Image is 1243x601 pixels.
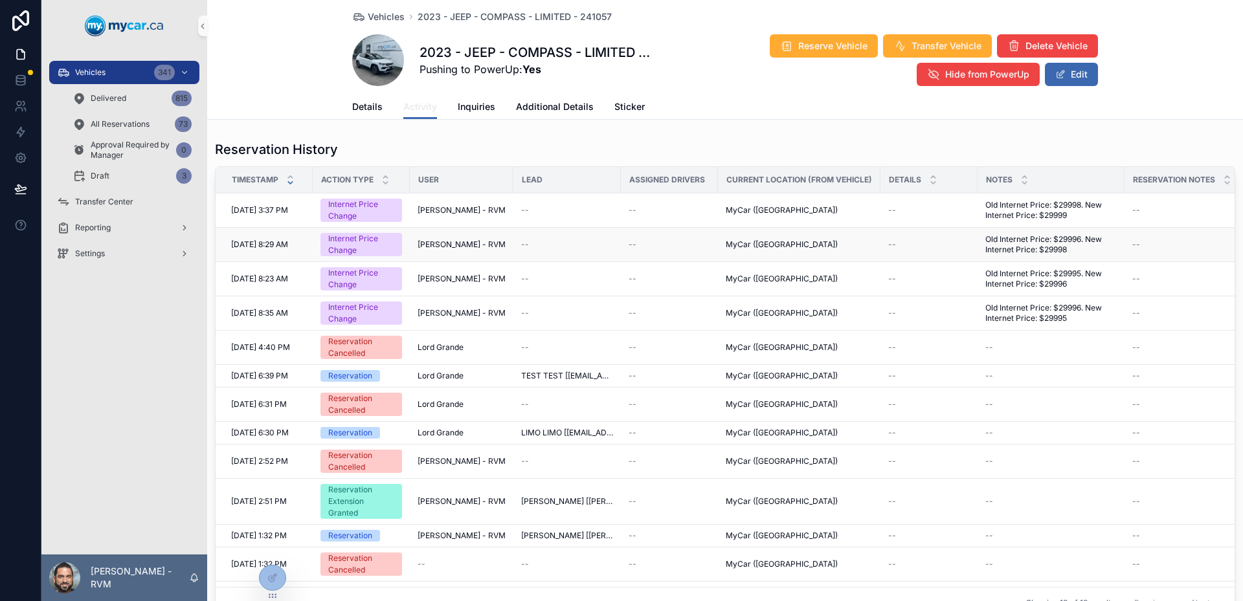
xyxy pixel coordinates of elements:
span: Transfer Center [75,197,133,207]
a: 2023 - JEEP - COMPASS - LIMITED - 241057 [418,10,612,23]
a: All Reservations73 [65,113,199,136]
span: Vehicles [75,67,106,78]
span: Draft [91,171,109,181]
span: Old Internet Price: $29996. New Internet Price: $29998 [985,234,1117,255]
a: Inquiries [458,95,495,121]
a: Delivered815 [65,87,199,110]
span: Action Type [321,175,374,185]
span: [PERSON_NAME] - RVM [418,496,506,507]
span: [PERSON_NAME] - RVM [418,274,506,284]
div: 815 [172,91,192,106]
span: -- [985,399,993,410]
span: MyCar ([GEOGRAPHIC_DATA]) [726,274,838,284]
span: LIMO LIMO [[EMAIL_ADDRESS][DOMAIN_NAME]] [521,428,613,438]
span: -- [888,530,896,541]
span: Transfer Vehicle [912,39,981,52]
span: Lord Grande [418,342,464,353]
span: Reservation Notes [1133,175,1215,185]
img: App logo [85,16,164,36]
div: Reservation Cancelled [328,393,394,416]
span: [PERSON_NAME] - RVM [418,239,506,250]
div: Internet Price Change [328,301,394,325]
span: [PERSON_NAME] - RVM [418,456,506,466]
span: Timestamp [232,175,278,185]
span: -- [1132,205,1140,215]
span: -- [888,399,896,410]
span: -- [1132,559,1140,569]
span: -- [1132,308,1140,318]
span: MyCar ([GEOGRAPHIC_DATA]) [726,496,838,507]
a: Transfer Center [49,190,199,213]
span: -- [521,239,529,250]
span: -- [985,456,993,466]
span: -- [629,456,636,466]
span: Settings [75,248,105,259]
button: Edit [1045,63,1098,86]
button: Transfer Vehicle [883,34,992,58]
span: Assigned Drivers [629,175,705,185]
span: -- [629,428,636,438]
span: [PERSON_NAME] [[PERSON_NAME][EMAIL_ADDRESS][DOMAIN_NAME]] [521,496,613,507]
div: Internet Price Change [328,233,394,256]
span: Approval Required by Manager [91,140,171,160]
span: [DATE] 1:32 PM [231,559,287,569]
span: -- [1132,274,1140,284]
span: Details [889,175,921,185]
span: MyCar ([GEOGRAPHIC_DATA]) [726,399,838,410]
span: -- [985,371,993,381]
span: Inquiries [458,100,495,113]
a: Vehicles [352,10,405,23]
div: Reservation Cancelled [328,336,394,359]
span: -- [521,399,529,410]
span: -- [629,530,636,541]
span: MyCar ([GEOGRAPHIC_DATA]) [726,239,838,250]
p: [PERSON_NAME] - RVM [91,565,189,591]
span: -- [1132,239,1140,250]
a: Details [352,95,383,121]
div: scrollable content [41,52,207,282]
span: -- [629,342,636,353]
span: [DATE] 6:30 PM [231,428,289,438]
div: Reservation Cancelled [328,450,394,473]
span: MyCar ([GEOGRAPHIC_DATA]) [726,371,838,381]
span: [DATE] 8:35 AM [231,308,288,318]
span: -- [985,530,993,541]
span: -- [1132,530,1140,541]
span: [DATE] 2:52 PM [231,456,288,466]
a: Additional Details [516,95,594,121]
span: Lead [522,175,543,185]
span: -- [1132,342,1140,353]
div: 73 [175,116,192,132]
span: -- [1132,371,1140,381]
strong: Yes [522,63,541,76]
span: -- [629,371,636,381]
span: Lord Grande [418,371,464,381]
span: -- [629,239,636,250]
span: -- [985,559,993,569]
span: -- [888,205,896,215]
span: -- [629,399,636,410]
span: -- [888,342,896,353]
span: -- [521,456,529,466]
span: -- [888,274,896,284]
span: -- [521,342,529,353]
span: -- [1132,399,1140,410]
span: -- [629,496,636,507]
span: Details [352,100,383,113]
span: -- [1132,428,1140,438]
a: Activity [403,95,437,120]
span: -- [888,371,896,381]
span: -- [888,239,896,250]
span: -- [888,308,896,318]
h1: 2023 - JEEP - COMPASS - LIMITED - 241057 [420,43,651,61]
span: User [418,175,439,185]
span: Lord Grande [418,399,464,410]
div: 3 [176,168,192,184]
span: -- [1132,496,1140,507]
span: MyCar ([GEOGRAPHIC_DATA]) [726,456,838,466]
span: Old Internet Price: $29998. New Internet Price: $29999 [985,200,1117,221]
div: Reservation Cancelled [328,552,394,576]
span: [DATE] 6:39 PM [231,371,288,381]
span: -- [521,308,529,318]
